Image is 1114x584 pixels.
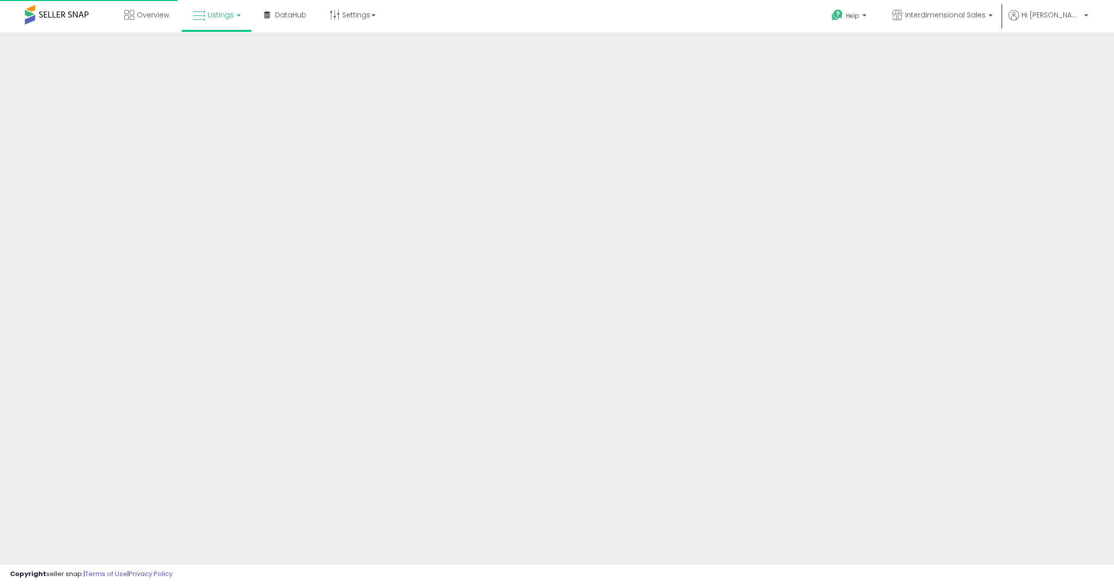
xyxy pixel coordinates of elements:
[1009,10,1088,32] a: Hi [PERSON_NAME]
[824,1,876,32] a: Help
[1021,10,1081,20] span: Hi [PERSON_NAME]
[275,10,306,20] span: DataHub
[208,10,234,20] span: Listings
[846,11,859,20] span: Help
[137,10,169,20] span: Overview
[831,9,843,21] i: Get Help
[905,10,986,20] span: Interdimensional Sales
